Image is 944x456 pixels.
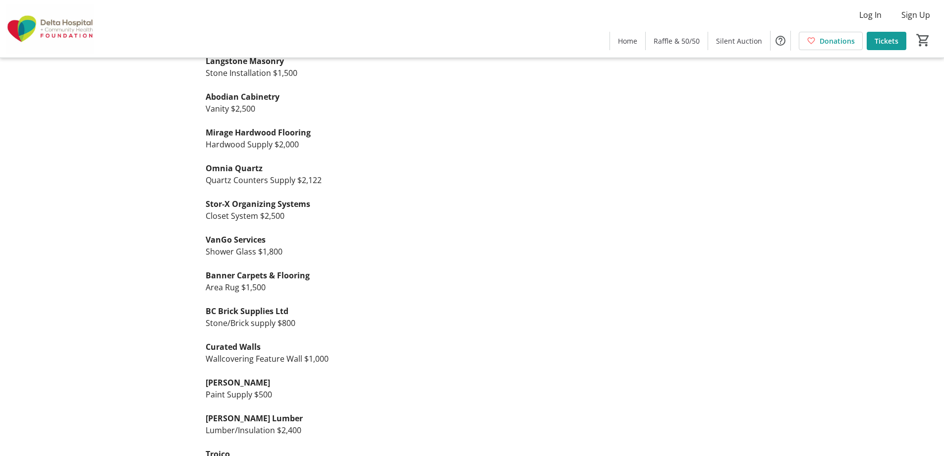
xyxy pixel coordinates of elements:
span: Tickets [875,36,898,46]
span: Sign Up [901,9,930,21]
span: Donations [820,36,855,46]
p: Lumber/Insulation $2,400 [206,424,521,436]
strong: Abodian Cabinetry [206,91,279,102]
p: Area Rug $1,500 [206,281,521,293]
p: Closet System $2,500 [206,210,521,222]
p: Wallcovering Feature Wall $1,000 [206,353,521,365]
p: Shower Glass $1,800 [206,246,521,258]
strong: Mirage Hardwood Flooring [206,127,311,138]
a: Silent Auction [708,32,770,50]
a: Home [610,32,645,50]
a: Raffle & 50/50 [646,32,708,50]
strong: VanGo Services [206,234,266,245]
p: Vanity $2,500 [206,103,521,115]
p: Stone/Brick supply $800 [206,317,521,329]
button: Cart [914,31,932,49]
span: Raffle & 50/50 [654,36,700,46]
a: Donations [799,32,863,50]
button: Log In [851,7,889,23]
span: Log In [859,9,882,21]
span: Silent Auction [716,36,762,46]
strong: [PERSON_NAME] Lumber [206,413,303,424]
strong: Langstone Masonry [206,56,284,66]
strong: BC Brick Supplies Ltd [206,306,288,317]
p: Paint Supply $500 [206,389,521,400]
strong: Omnia Quartz [206,163,263,174]
p: Stone Installation $1,500 [206,67,521,79]
img: Delta Hospital and Community Health Foundation's Logo [6,4,94,54]
p: Hardwood Supply $2,000 [206,138,521,150]
a: Tickets [867,32,906,50]
button: Sign Up [893,7,938,23]
span: Home [618,36,637,46]
button: Help [771,31,790,51]
strong: Curated Walls [206,341,261,352]
p: Quartz Counters Supply $2,122 [206,174,521,186]
strong: [PERSON_NAME] [206,377,270,388]
strong: Stor-X Organizing Systems [206,198,310,209]
strong: Banner Carpets & Flooring [206,270,310,281]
